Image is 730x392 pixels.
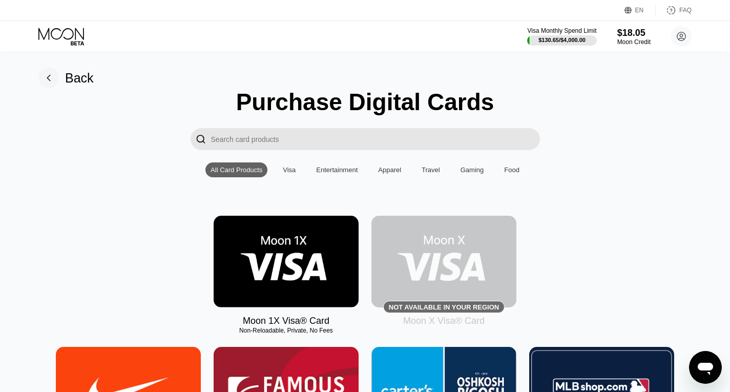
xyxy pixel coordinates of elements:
[624,5,656,15] div: EN
[196,133,206,145] div: 
[499,162,525,177] div: Food
[191,128,211,150] div: 
[371,216,516,307] div: Not available in your region
[527,27,596,34] div: Visa Monthly Spend Limit
[689,351,722,384] iframe: Button to launch messaging window
[617,28,651,38] div: $18.05
[617,28,651,46] div: $18.05Moon Credit
[422,166,440,174] div: Travel
[211,166,262,174] div: All Card Products
[316,166,358,174] div: Entertainment
[504,166,519,174] div: Food
[211,128,540,150] input: Search card products
[455,162,489,177] div: Gaming
[416,162,445,177] div: Travel
[527,27,596,46] div: Visa Monthly Spend Limit$130.65/$4,000.00
[656,5,692,15] div: FAQ
[236,88,494,116] div: Purchase Digital Cards
[679,7,692,14] div: FAQ
[243,316,329,326] div: Moon 1X Visa® Card
[373,162,406,177] div: Apparel
[389,303,499,311] div: Not available in your region
[65,71,94,86] div: Back
[617,38,651,46] div: Moon Credit
[538,37,586,43] div: $130.65 / $4,000.00
[283,166,296,174] div: Visa
[311,162,363,177] div: Entertainment
[378,166,401,174] div: Apparel
[461,166,484,174] div: Gaming
[205,162,267,177] div: All Card Products
[635,7,644,14] div: EN
[403,316,485,326] div: Moon X Visa® Card
[38,68,94,88] div: Back
[278,162,301,177] div: Visa
[214,327,359,334] div: Non-Reloadable, Private, No Fees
